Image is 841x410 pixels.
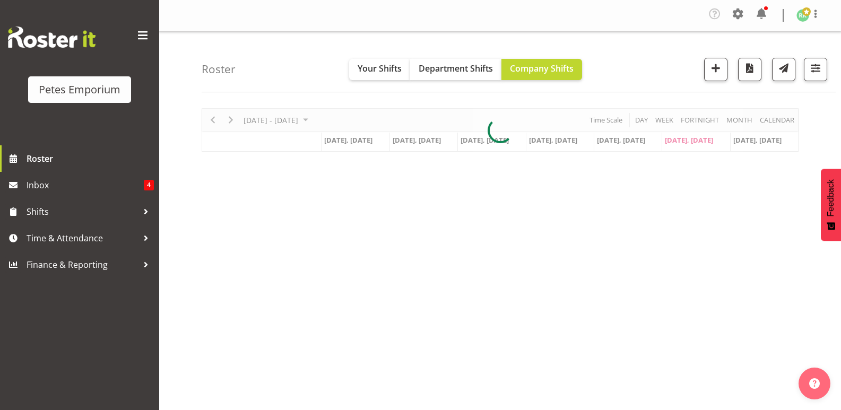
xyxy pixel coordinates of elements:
span: Company Shifts [510,63,574,74]
button: Add a new shift [704,58,727,81]
img: help-xxl-2.png [809,378,820,389]
button: Filter Shifts [804,58,827,81]
button: Company Shifts [501,59,582,80]
img: ruth-robertson-taylor722.jpg [796,9,809,22]
span: Time & Attendance [27,230,138,246]
span: Department Shifts [419,63,493,74]
h4: Roster [202,63,236,75]
span: 4 [144,180,154,190]
img: Rosterit website logo [8,27,96,48]
span: Finance & Reporting [27,257,138,273]
span: Your Shifts [358,63,402,74]
button: Feedback - Show survey [821,169,841,241]
button: Your Shifts [349,59,410,80]
div: Petes Emporium [39,82,120,98]
button: Send a list of all shifts for the selected filtered period to all rostered employees. [772,58,795,81]
button: Department Shifts [410,59,501,80]
span: Inbox [27,177,144,193]
span: Roster [27,151,154,167]
span: Feedback [826,179,836,216]
button: Download a PDF of the roster according to the set date range. [738,58,761,81]
span: Shifts [27,204,138,220]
